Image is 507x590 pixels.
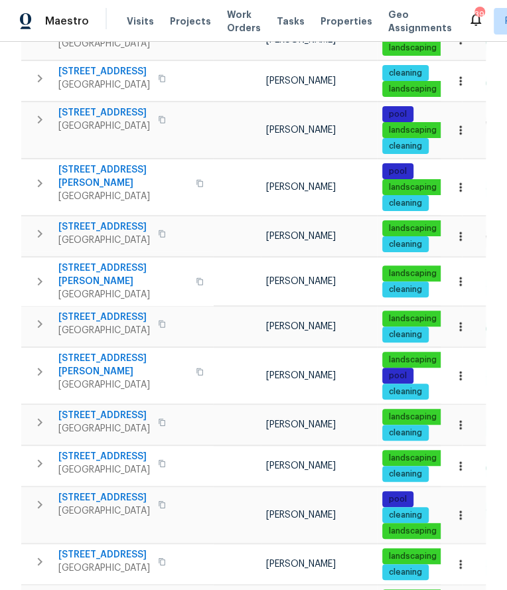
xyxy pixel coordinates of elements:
span: [PERSON_NAME] [266,76,336,86]
span: [STREET_ADDRESS] [58,220,150,234]
span: [PERSON_NAME] [266,461,336,471]
span: [STREET_ADDRESS] [58,548,150,561]
span: landscaping [384,268,442,279]
span: landscaping [384,223,442,234]
span: pool [384,494,412,505]
span: [STREET_ADDRESS][PERSON_NAME] [58,261,188,288]
span: [STREET_ADDRESS] [58,491,150,504]
span: [PERSON_NAME] [266,125,336,135]
div: 39 [474,8,484,21]
span: [GEOGRAPHIC_DATA] [58,37,150,50]
span: cleaning [384,427,427,439]
span: [PERSON_NAME] [266,420,336,429]
span: [STREET_ADDRESS] [58,65,150,78]
span: [PERSON_NAME] [266,232,336,241]
span: landscaping [384,182,442,193]
span: cleaning [384,469,427,480]
span: landscaping [384,313,442,325]
span: [GEOGRAPHIC_DATA] [58,324,150,337]
span: pool [384,370,412,382]
span: [GEOGRAPHIC_DATA] [58,378,188,392]
span: [GEOGRAPHIC_DATA] [58,504,150,518]
span: [GEOGRAPHIC_DATA] [58,234,150,247]
span: [PERSON_NAME] [266,183,336,192]
span: [STREET_ADDRESS][PERSON_NAME] [58,352,188,378]
span: [PERSON_NAME] [266,510,336,520]
span: [GEOGRAPHIC_DATA] [58,190,188,203]
span: [STREET_ADDRESS][PERSON_NAME] [58,163,188,190]
span: landscaping [384,42,442,54]
span: Projects [170,15,211,28]
span: [PERSON_NAME] [266,322,336,331]
span: [PERSON_NAME] [266,371,336,380]
span: landscaping [384,84,442,95]
span: [GEOGRAPHIC_DATA] [58,119,150,133]
span: Properties [321,15,372,28]
span: [PERSON_NAME] [266,277,336,286]
span: cleaning [384,567,427,578]
span: cleaning [384,329,427,340]
span: [STREET_ADDRESS] [58,450,150,463]
span: [PERSON_NAME] [266,559,336,569]
span: [GEOGRAPHIC_DATA] [58,422,150,435]
span: cleaning [384,386,427,398]
span: [STREET_ADDRESS] [58,106,150,119]
span: pool [384,166,412,177]
span: Tasks [277,17,305,26]
span: landscaping [384,411,442,423]
span: cleaning [384,284,427,295]
span: Geo Assignments [388,8,452,35]
span: cleaning [384,141,427,152]
span: landscaping [384,526,442,537]
span: landscaping [384,125,442,136]
span: [GEOGRAPHIC_DATA] [58,561,150,575]
span: Work Orders [227,8,261,35]
span: Visits [127,15,154,28]
span: [STREET_ADDRESS] [58,409,150,422]
span: cleaning [384,239,427,250]
span: cleaning [384,68,427,79]
span: [GEOGRAPHIC_DATA] [58,288,188,301]
span: landscaping [384,551,442,562]
span: pool [384,109,412,120]
span: [GEOGRAPHIC_DATA] [58,463,150,477]
span: [STREET_ADDRESS] [58,311,150,324]
span: [GEOGRAPHIC_DATA] [58,78,150,92]
span: landscaping [384,354,442,366]
span: cleaning [384,198,427,209]
span: Maestro [45,15,89,28]
span: cleaning [384,510,427,521]
span: landscaping [384,453,442,464]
